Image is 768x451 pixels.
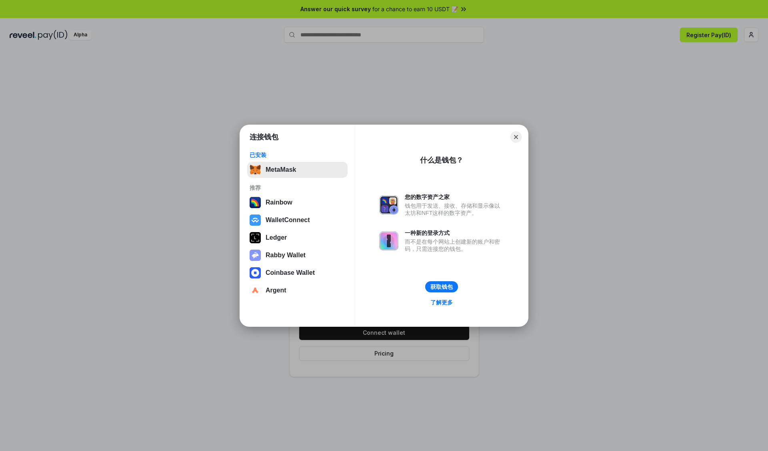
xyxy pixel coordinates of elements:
[250,267,261,278] img: svg+xml,%3Csvg%20width%3D%2228%22%20height%3D%2228%22%20viewBox%3D%220%200%2028%2028%22%20fill%3D...
[266,217,310,224] div: WalletConnect
[430,283,453,290] div: 获取钱包
[405,229,504,236] div: 一种新的登录方式
[379,195,398,215] img: svg+xml,%3Csvg%20xmlns%3D%22http%3A%2F%2Fwww.w3.org%2F2000%2Fsvg%22%20fill%3D%22none%22%20viewBox...
[266,287,286,294] div: Argent
[379,231,398,250] img: svg+xml,%3Csvg%20xmlns%3D%22http%3A%2F%2Fwww.w3.org%2F2000%2Fsvg%22%20fill%3D%22none%22%20viewBox...
[420,155,463,165] div: 什么是钱包？
[425,281,458,292] button: 获取钱包
[250,164,261,175] img: svg+xml,%3Csvg%20fill%3D%22none%22%20height%3D%2233%22%20viewBox%3D%220%200%2035%2033%22%20width%...
[247,230,348,246] button: Ledger
[266,199,292,206] div: Rainbow
[247,162,348,178] button: MetaMask
[510,131,522,143] button: Close
[426,297,458,308] a: 了解更多
[250,132,278,142] h1: 连接钱包
[405,193,504,201] div: 您的数字资产之家
[266,252,306,259] div: Rabby Wallet
[247,247,348,263] button: Rabby Wallet
[250,250,261,261] img: svg+xml,%3Csvg%20xmlns%3D%22http%3A%2F%2Fwww.w3.org%2F2000%2Fsvg%22%20fill%3D%22none%22%20viewBox...
[266,166,296,173] div: MetaMask
[250,215,261,226] img: svg+xml,%3Csvg%20width%3D%2228%22%20height%3D%2228%22%20viewBox%3D%220%200%2028%2028%22%20fill%3D...
[247,212,348,228] button: WalletConnect
[405,202,504,217] div: 钱包用于发送、接收、存储和显示像以太坊和NFT这样的数字资产。
[250,197,261,208] img: svg+xml,%3Csvg%20width%3D%22120%22%20height%3D%22120%22%20viewBox%3D%220%200%20120%20120%22%20fil...
[250,151,345,159] div: 已安装
[266,269,315,276] div: Coinbase Wallet
[250,184,345,191] div: 推荐
[250,232,261,243] img: svg+xml,%3Csvg%20xmlns%3D%22http%3A%2F%2Fwww.w3.org%2F2000%2Fsvg%22%20width%3D%2228%22%20height%3...
[405,238,504,252] div: 而不是在每个网站上创建新的账户和密码，只需连接您的钱包。
[247,282,348,298] button: Argent
[247,195,348,211] button: Rainbow
[430,299,453,306] div: 了解更多
[250,285,261,296] img: svg+xml,%3Csvg%20width%3D%2228%22%20height%3D%2228%22%20viewBox%3D%220%200%2028%2028%22%20fill%3D...
[247,265,348,281] button: Coinbase Wallet
[266,234,287,241] div: Ledger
